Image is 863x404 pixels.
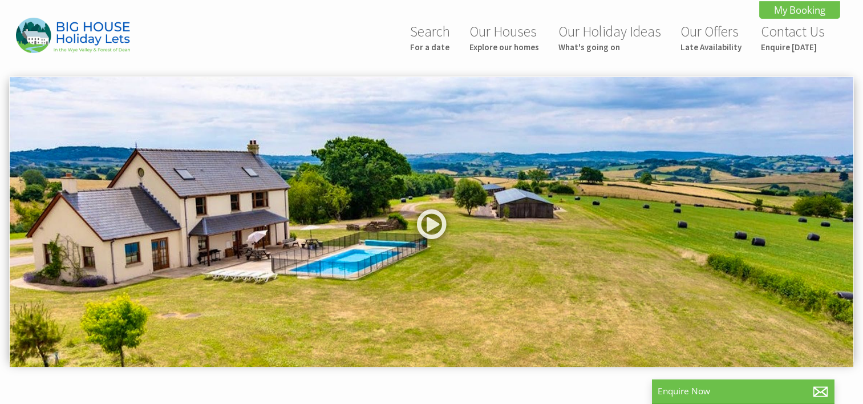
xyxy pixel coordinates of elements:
[410,42,450,52] small: For a date
[759,1,840,19] a: My Booking
[469,22,539,52] a: Our HousesExplore our homes
[680,22,742,52] a: Our OffersLate Availability
[558,22,661,52] a: Our Holiday IdeasWhat's going on
[658,385,829,397] p: Enquire Now
[761,42,825,52] small: Enquire [DATE]
[680,42,742,52] small: Late Availability
[558,42,661,52] small: What's going on
[410,22,450,52] a: SearchFor a date
[16,18,130,52] img: Big House Holiday Lets
[761,22,825,52] a: Contact UsEnquire [DATE]
[469,42,539,52] small: Explore our homes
